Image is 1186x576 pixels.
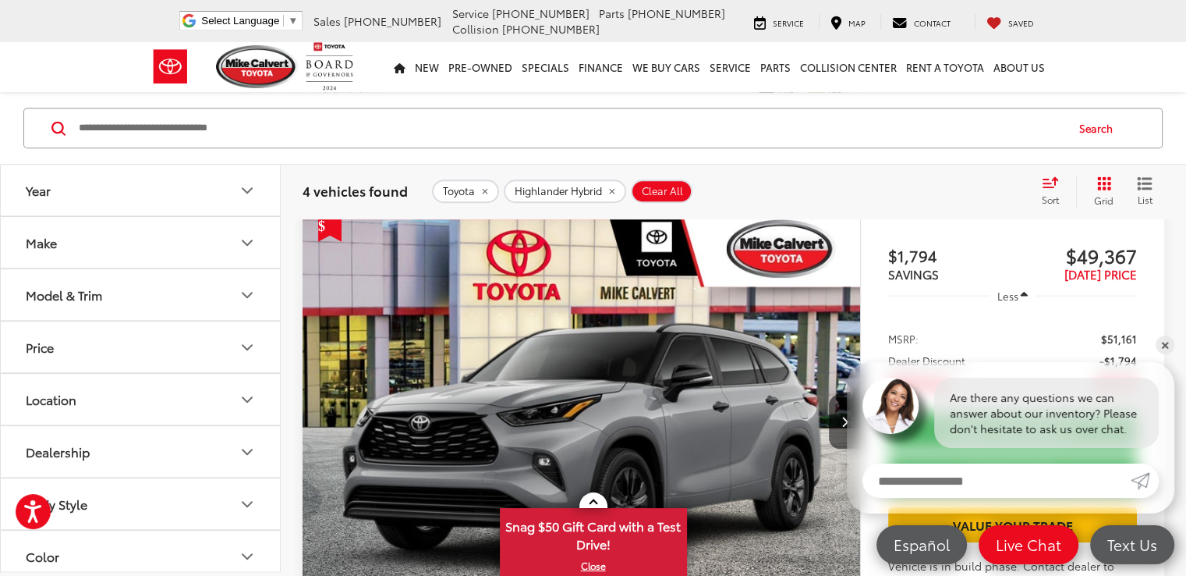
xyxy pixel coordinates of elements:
a: My Saved Vehicles [975,14,1046,30]
span: Service [452,5,489,21]
span: ▼ [288,15,298,27]
span: Toyota [443,185,475,197]
button: remove Toyota [432,180,499,203]
a: Text Us [1090,525,1174,564]
span: [PHONE_NUMBER] [344,13,441,29]
img: Agent profile photo [862,378,919,434]
div: Dealership [238,443,257,461]
div: Price [238,338,257,357]
button: Next image [829,394,860,449]
div: Price [26,340,54,354]
div: Body Style [26,496,87,511]
span: Live Chat [988,535,1069,554]
span: Saved [1008,17,1034,29]
input: Enter your message [862,464,1131,498]
a: Pre-Owned [444,42,517,92]
div: Location [238,390,257,409]
span: [DATE] PRICE [1064,265,1137,283]
div: Make [26,235,57,250]
button: Body StyleBody Style [1,478,281,529]
a: Service [742,14,816,30]
input: Search by Make, Model, or Keyword [77,109,1064,147]
div: Make [238,233,257,252]
a: Map [819,14,877,30]
div: Model & Trim [26,287,102,302]
a: Finance [574,42,628,92]
button: Model & TrimModel & Trim [1,269,281,320]
span: Contact [914,17,951,29]
img: Mike Calvert Toyota [216,45,299,88]
span: Parts [599,5,625,21]
div: Color [238,547,257,566]
a: Home [389,42,410,92]
button: Select sort value [1034,176,1076,207]
span: Español [886,535,958,554]
button: Clear All [631,180,692,203]
a: Select Language​ [201,15,298,27]
span: $49,367 [1012,244,1137,267]
span: Highlander Hybrid [515,185,602,197]
span: Map [848,17,866,29]
span: SAVINGS [888,265,939,283]
span: List [1137,193,1152,206]
span: Sort [1042,193,1059,206]
span: -$1,794 [1099,353,1137,368]
div: Model & Trim [238,286,257,304]
a: Service [705,42,756,92]
a: Value Your Trade [888,507,1137,542]
a: Specials [517,42,574,92]
a: About Us [989,42,1050,92]
button: LocationLocation [1,374,281,425]
button: DealershipDealership [1,426,281,477]
span: Text Us [1099,535,1165,554]
span: 4 vehicles found [303,181,408,200]
a: Submit [1131,464,1159,498]
a: Rent a Toyota [901,42,989,92]
a: New [410,42,444,92]
a: Parts [756,42,795,92]
button: remove Highlander%20Hybrid [504,180,626,203]
span: $51,161 [1101,331,1137,347]
a: Live Chat [979,525,1078,564]
div: Year [238,181,257,200]
span: $1,794 [888,244,1013,267]
button: List View [1125,176,1164,207]
span: Sales [313,13,341,29]
a: WE BUY CARS [628,42,705,92]
div: Dealership [26,444,90,459]
span: [PHONE_NUMBER] [492,5,589,21]
span: Snag $50 Gift Card with a Test Drive! [501,510,685,557]
div: Body Style [238,495,257,514]
div: Are there any questions we can answer about our inventory? Please don't hesitate to ask us over c... [934,378,1159,448]
span: Get Price Drop Alert [318,212,342,242]
span: [PHONE_NUMBER] [502,21,600,37]
button: MakeMake [1,217,281,268]
a: Collision Center [795,42,901,92]
span: ​ [283,15,284,27]
span: Dealer Discount [888,353,965,368]
div: Location [26,392,76,407]
div: Color [26,549,59,564]
a: Español [876,525,967,564]
span: Less [997,289,1018,303]
span: Grid [1094,194,1113,207]
button: YearYear [1,165,281,215]
a: Contact [880,14,962,30]
span: Clear All [642,185,683,197]
button: Less [990,283,1036,311]
button: Grid View [1076,176,1125,207]
div: Year [26,183,51,197]
button: Search [1064,108,1135,148]
span: MSRP: [888,331,919,347]
img: Toyota [141,41,200,92]
span: Service [773,17,804,29]
span: Collision [452,21,499,37]
button: PricePrice [1,322,281,372]
span: Select Language [201,15,279,27]
span: [PHONE_NUMBER] [628,5,725,21]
